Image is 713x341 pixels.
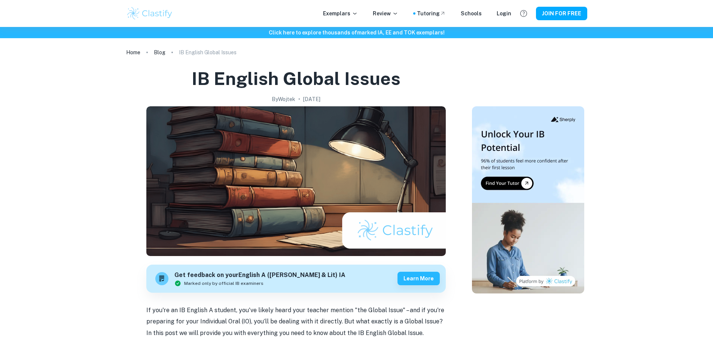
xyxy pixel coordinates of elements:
img: Thumbnail [472,106,584,293]
h2: By Wojtek [272,95,295,103]
a: Blog [154,47,165,58]
h6: Get feedback on your English A ([PERSON_NAME] & Lit) IA [174,271,345,280]
a: Login [497,9,511,18]
h6: Click here to explore thousands of marked IA, EE and TOK exemplars ! [1,28,712,37]
p: • [298,95,300,103]
p: Exemplars [323,9,358,18]
a: Tutoring [417,9,446,18]
p: If you're an IB English A student, you've likely heard your teacher mention "the Global Issue" – ... [146,305,446,339]
button: JOIN FOR FREE [536,7,587,20]
span: Marked only by official IB examiners [184,280,263,287]
p: IB English Global Issues [179,48,237,57]
h1: IB English Global Issues [192,67,400,91]
a: Schools [461,9,482,18]
button: Learn more [397,272,440,285]
a: Get feedback on yourEnglish A ([PERSON_NAME] & Lit) IAMarked only by official IB examinersLearn more [146,265,446,293]
button: Help and Feedback [517,7,530,20]
h2: [DATE] [303,95,320,103]
a: Home [126,47,140,58]
img: IB English Global Issues cover image [146,106,446,256]
img: Clastify logo [126,6,174,21]
p: Review [373,9,398,18]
